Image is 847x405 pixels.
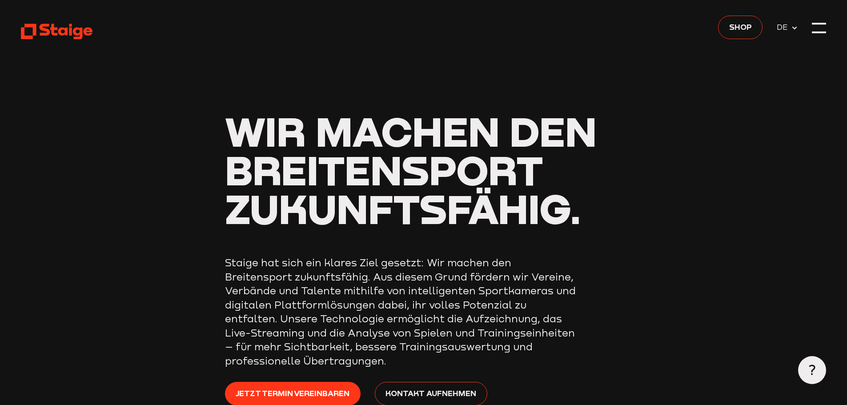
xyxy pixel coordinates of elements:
[718,16,763,39] a: Shop
[236,387,349,400] span: Jetzt Termin vereinbaren
[225,256,581,368] p: Staige hat sich ein klares Ziel gesetzt: Wir machen den Breitensport zukunftsfähig. Aus diesem Gr...
[777,21,791,33] span: DE
[385,387,476,400] span: Kontakt aufnehmen
[729,20,752,33] span: Shop
[225,107,597,233] span: Wir machen den Breitensport zukunftsfähig.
